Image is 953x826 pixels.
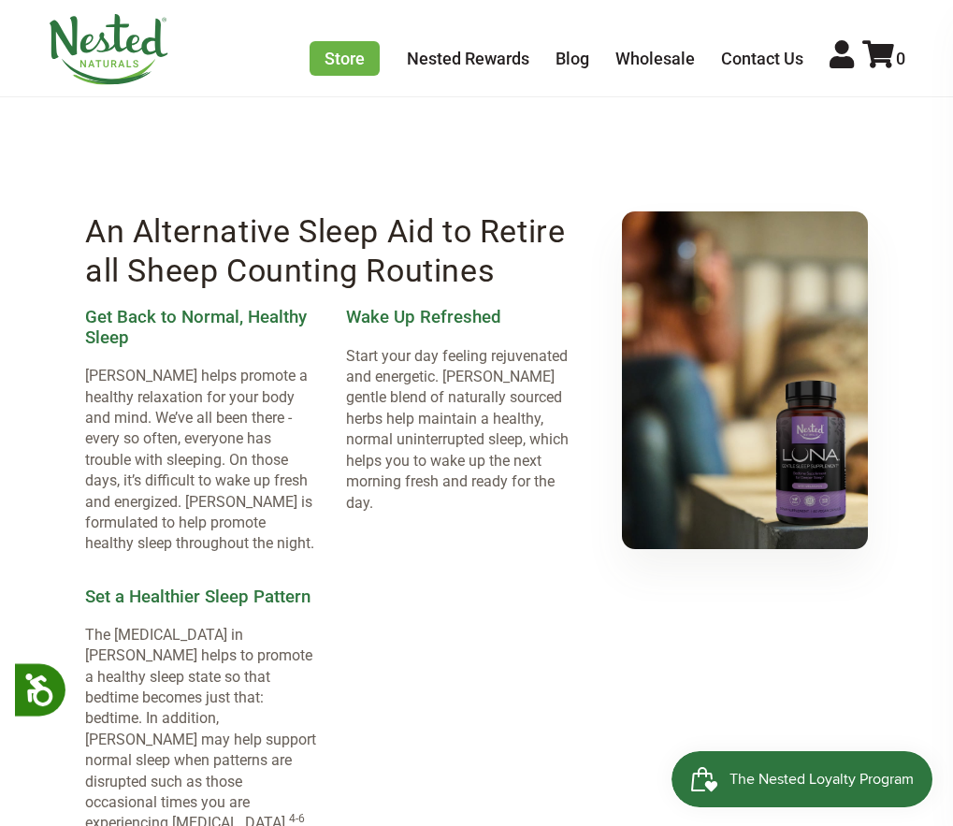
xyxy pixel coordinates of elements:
[85,366,316,555] p: [PERSON_NAME] helps promote a healthy relaxation for your body and mind. We’ve all been there - e...
[346,346,577,514] p: Start your day feeling rejuvenated and energetic. [PERSON_NAME] gentle blend of naturally sourced...
[346,308,577,328] h3: Wake Up Refreshed
[622,211,868,550] img: Health Benefits
[85,587,316,608] h3: Set a Healthier Sleep Pattern
[85,211,607,291] h2: An Alternative Sleep Aid to Retire all Sheep Counting Routines
[896,49,905,68] span: 0
[289,812,305,825] sup: 4-6
[310,41,380,76] a: Store
[556,49,589,68] a: Blog
[615,49,695,68] a: Wholesale
[48,14,169,85] img: Nested Naturals
[671,751,934,807] iframe: Button to open loyalty program pop-up
[721,49,803,68] a: Contact Us
[862,49,905,68] a: 0
[407,49,529,68] a: Nested Rewards
[85,308,316,348] h3: Get Back to Normal, Healthy Sleep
